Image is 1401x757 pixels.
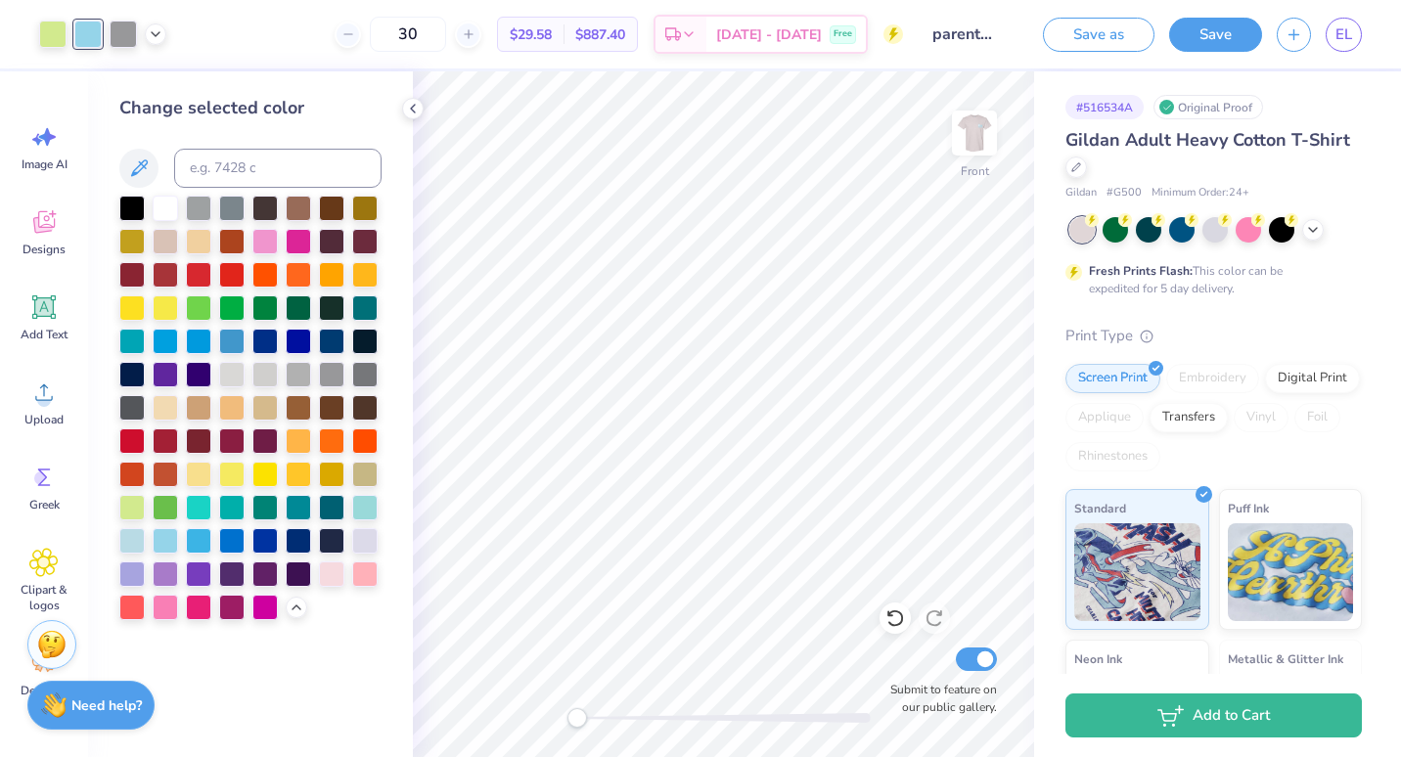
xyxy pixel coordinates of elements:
span: [DATE] - [DATE] [716,24,822,45]
div: Digital Print [1265,364,1360,393]
span: Standard [1074,498,1126,518]
img: Puff Ink [1228,523,1354,621]
strong: Fresh Prints Flash: [1089,263,1193,279]
span: Minimum Order: 24 + [1152,185,1249,201]
span: Upload [24,412,64,427]
img: Standard [1074,523,1200,621]
span: Add Text [21,327,68,342]
img: Front [955,113,994,153]
input: – – [370,17,446,52]
div: Accessibility label [567,708,587,728]
span: Gildan [1065,185,1097,201]
input: e.g. 7428 c [174,149,382,188]
span: Metallic & Glitter Ink [1228,648,1343,669]
input: Untitled Design [918,15,1014,54]
span: Clipart & logos [12,582,76,613]
div: Rhinestones [1065,442,1160,471]
label: Submit to feature on our public gallery. [880,681,997,716]
div: This color can be expedited for 5 day delivery. [1089,262,1330,297]
span: Free [834,27,852,41]
span: $887.40 [575,24,625,45]
span: # G500 [1107,185,1142,201]
span: Neon Ink [1074,648,1122,669]
a: EL [1326,18,1362,52]
button: Add to Cart [1065,693,1362,737]
span: Greek [29,497,60,512]
button: Save [1169,18,1262,52]
span: Gildan Adult Heavy Cotton T-Shirt [1065,128,1350,152]
div: Applique [1065,403,1144,432]
div: Print Type [1065,325,1362,347]
button: Save as [1043,18,1154,52]
span: $29.58 [510,24,552,45]
span: Puff Ink [1228,498,1269,518]
div: Original Proof [1153,95,1263,119]
div: Screen Print [1065,364,1160,393]
span: Image AI [22,156,68,172]
div: Embroidery [1166,364,1259,393]
div: Foil [1294,403,1340,432]
div: Vinyl [1234,403,1288,432]
div: Change selected color [119,95,382,121]
div: Transfers [1150,403,1228,432]
span: Decorate [21,683,68,698]
span: Designs [23,242,66,257]
div: # 516534A [1065,95,1144,119]
strong: Need help? [71,696,142,715]
span: EL [1335,23,1352,46]
div: Front [961,162,989,180]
